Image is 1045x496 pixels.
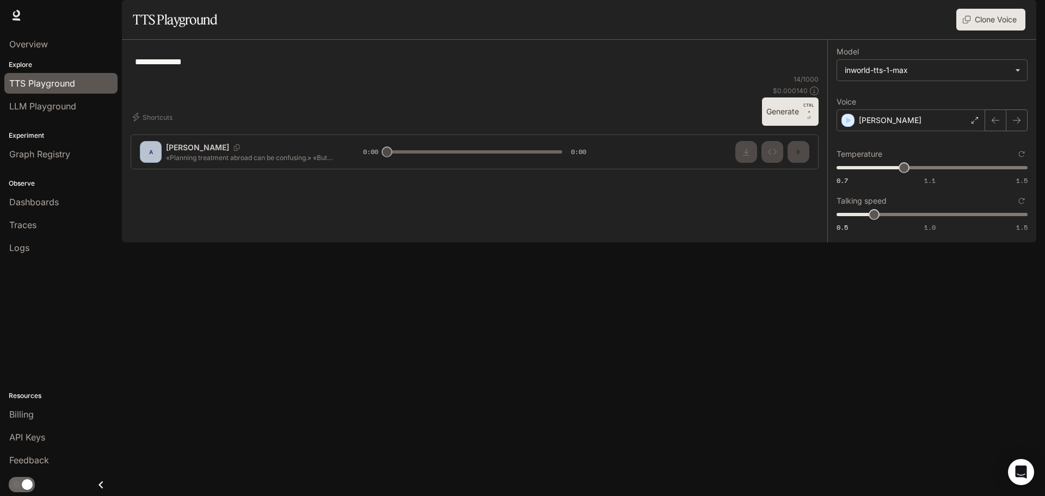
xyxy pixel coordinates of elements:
p: [PERSON_NAME] [859,115,921,126]
button: Reset to default [1016,148,1028,160]
p: Model [837,48,859,56]
span: 1.0 [924,223,936,232]
p: $ 0.000140 [773,86,808,95]
p: 14 / 1000 [794,75,819,84]
button: Clone Voice [956,9,1025,30]
button: Shortcuts [131,108,177,126]
p: Temperature [837,150,882,158]
p: Voice [837,98,856,106]
span: 1.5 [1016,176,1028,185]
span: 0.7 [837,176,848,185]
div: inworld-tts-1-max [845,65,1010,76]
p: CTRL + [803,102,814,115]
button: GenerateCTRL +⏎ [762,97,819,126]
h1: TTS Playground [133,9,217,30]
p: ⏎ [803,102,814,121]
div: Open Intercom Messenger [1008,459,1034,485]
button: Reset to default [1016,195,1028,207]
span: 1.1 [924,176,936,185]
span: 1.5 [1016,223,1028,232]
span: 0.5 [837,223,848,232]
div: inworld-tts-1-max [837,60,1027,81]
p: Talking speed [837,197,887,205]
